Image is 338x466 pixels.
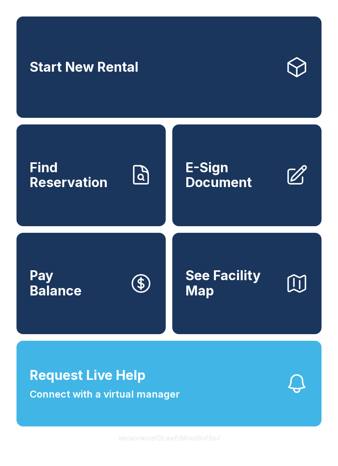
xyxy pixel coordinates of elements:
button: See Facility Map [172,233,322,334]
span: E-Sign Document [185,160,279,190]
a: E-Sign Document [172,124,322,226]
a: Find Reservation [16,124,166,226]
span: Pay Balance [30,268,82,298]
button: Request Live HelpConnect with a virtual manager [16,341,322,426]
span: See Facility Map [185,268,279,298]
span: Request Live Help [30,365,146,385]
span: Start New Rental [30,60,138,75]
span: Find Reservation [30,160,123,190]
button: VersionkrrefDLawElMlwz8nfSsJ [111,426,227,450]
button: PayBalance [16,233,166,334]
a: Start New Rental [16,16,322,118]
span: Connect with a virtual manager [30,387,180,402]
